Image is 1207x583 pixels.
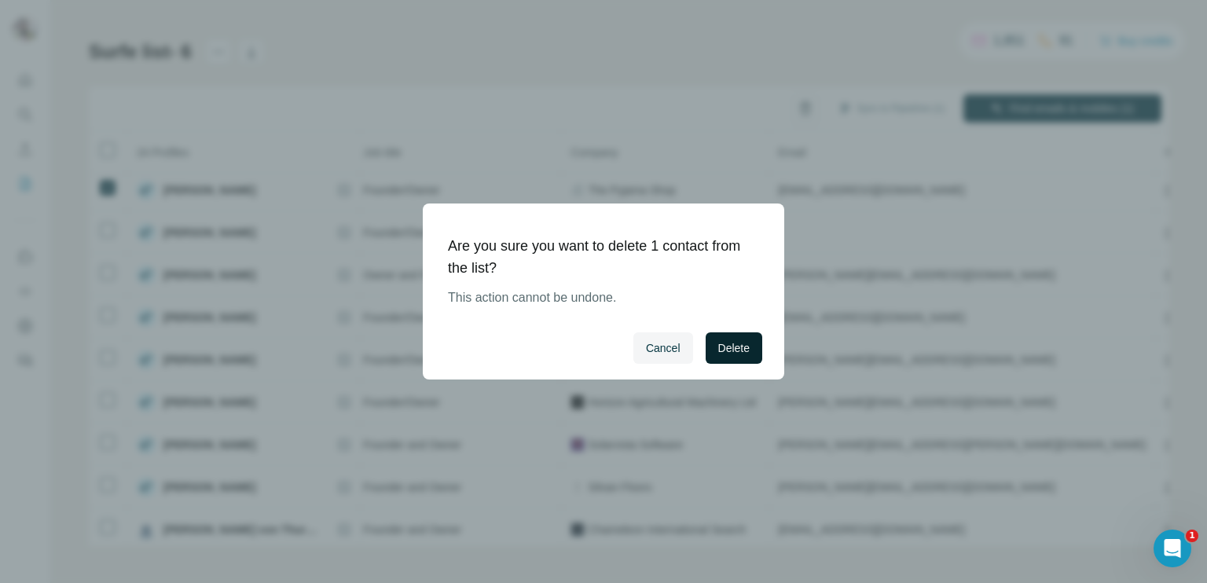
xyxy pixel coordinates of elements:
[1154,530,1191,567] iframe: Intercom live chat
[1186,530,1198,542] span: 1
[718,340,750,356] span: Delete
[448,235,747,279] h1: Are you sure you want to delete 1 contact from the list?
[633,332,693,364] button: Cancel
[646,340,681,356] span: Cancel
[448,288,747,307] p: This action cannot be undone.
[706,332,762,364] button: Delete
